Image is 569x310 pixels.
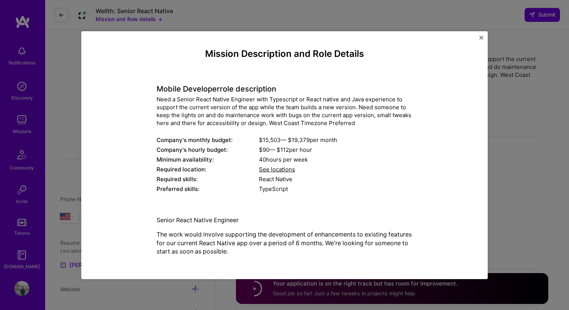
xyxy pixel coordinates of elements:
[259,185,412,193] div: TypeScript
[259,175,412,183] div: React Native
[157,95,412,127] div: Need a Senior React Native Engineer with Typescript or React native and Java experience to suppor...
[157,136,259,144] div: Company's monthly budget:
[157,230,412,255] p: The work would involve supporting the development of enhancements to existing features for our cu...
[157,175,259,183] div: Required skills:
[157,185,259,193] div: Preferred skills:
[157,146,259,154] div: Company's hourly budget:
[157,84,412,93] h4: Mobile Developer role description
[157,156,259,163] div: Minimum availability:
[157,165,259,173] div: Required location:
[259,166,295,173] span: See locations
[259,136,412,144] div: $ 15,503 — $ 19,379 per month
[259,156,412,163] div: 40 hours per week
[157,48,412,59] h4: Mission Description and Role Details
[479,35,483,43] button: Close
[157,216,412,224] p: Senior React Native Engineer
[259,146,412,154] div: $ 90 — $ 112 per hour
